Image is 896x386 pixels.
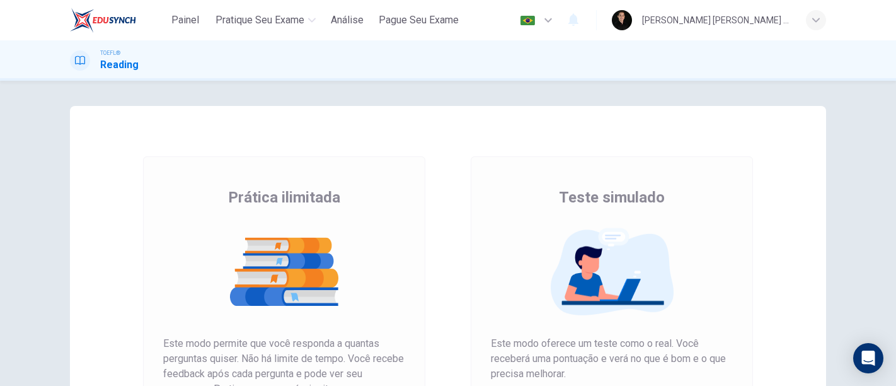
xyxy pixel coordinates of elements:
[853,343,883,373] div: Open Intercom Messenger
[374,9,464,32] button: Pague Seu Exame
[100,57,139,73] h1: Reading
[612,10,632,30] img: Profile picture
[171,13,199,28] span: Painel
[491,336,733,382] span: Este modo oferece um teste como o real. Você receberá uma pontuação e verá no que é bom e o que p...
[215,13,304,28] span: Pratique seu exame
[70,8,136,33] img: EduSynch logo
[326,9,369,32] button: Análise
[70,8,165,33] a: EduSynch logo
[165,9,205,32] button: Painel
[210,9,321,32] button: Pratique seu exame
[559,187,665,208] span: Teste simulado
[379,13,459,28] span: Pague Seu Exame
[520,16,536,25] img: pt
[228,187,340,208] span: Prática ilimitada
[642,13,791,28] div: [PERSON_NAME] [PERSON_NAME] [PERSON_NAME]
[100,49,120,57] span: TOEFL®
[331,13,364,28] span: Análise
